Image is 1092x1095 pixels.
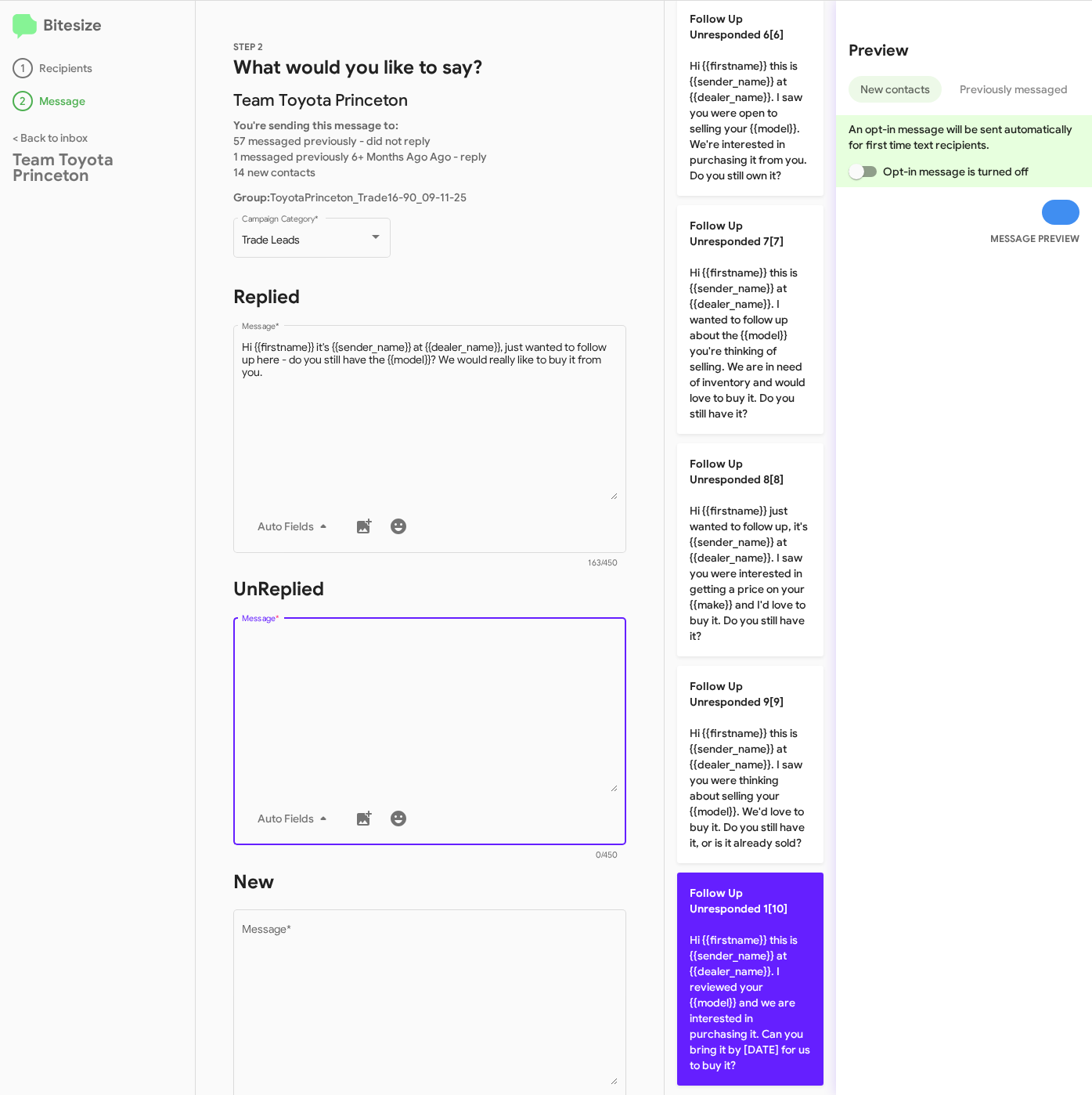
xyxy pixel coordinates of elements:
[849,76,942,103] button: New contacts
[13,131,88,145] a: < Back to inbox
[596,851,618,860] mat-hint: 0/450
[690,12,784,42] span: Follow Up Unresponded 6[6]
[588,558,618,568] mat-hint: 163/450
[233,55,626,80] h1: What would you like to say?
[849,38,1079,63] h2: Preview
[258,512,333,540] span: Auto Fields
[13,152,182,183] div: Team Toyota Princeton
[258,804,333,833] span: Auto Fields
[948,76,1079,103] button: Previously messaged
[690,219,784,248] span: Follow Up Unresponded 7[7]
[13,91,182,111] div: Message
[242,233,300,247] span: Trade Leads
[245,512,345,540] button: Auto Fields
[233,190,270,204] b: Group:
[13,58,33,78] div: 1
[13,14,37,39] img: logo-minimal.svg
[13,58,182,78] div: Recipients
[677,666,824,863] p: Hi {{firstname}} this is {{sender_name}} at {{dealer_name}}. I saw you were thinking about sellin...
[13,13,182,39] h2: Bitesize
[233,134,431,148] span: 57 messaged previously - did not reply
[849,121,1079,153] p: An opt-in message will be sent automatically for first time text recipients.
[245,804,345,833] button: Auto Fields
[960,76,1068,103] span: Previously messaged
[677,443,824,656] p: Hi {{firstname}} just wanted to follow up, it's {{sender_name}} at {{dealer_name}}. I saw you wer...
[233,150,487,164] span: 1 messaged previously 6+ Months Ago Ago - reply
[690,886,787,916] span: Follow Up Unresponded 1[10]
[233,869,626,894] h1: New
[233,118,398,132] b: You're sending this message to:
[883,162,1029,181] span: Opt-in message is turned off
[233,576,626,602] h1: UnReplied
[860,76,930,103] span: New contacts
[677,873,824,1086] p: Hi {{firstname}} this is {{sender_name}} at {{dealer_name}}. I reviewed your {{model}} and we are...
[233,41,263,52] span: STEP 2
[690,679,784,709] span: Follow Up Unresponded 9[9]
[13,91,33,111] div: 2
[233,92,626,108] p: Team Toyota Princeton
[233,284,626,309] h1: Replied
[233,165,315,179] span: 14 new contacts
[677,205,824,434] p: Hi {{firstname}} this is {{sender_name}} at {{dealer_name}}. I wanted to follow up about the {{mo...
[233,190,467,204] span: ToyotaPrinceton_Trade16-90_09-11-25
[690,457,784,486] span: Follow Up Unresponded 8[8]
[990,231,1079,247] small: MESSAGE PREVIEW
